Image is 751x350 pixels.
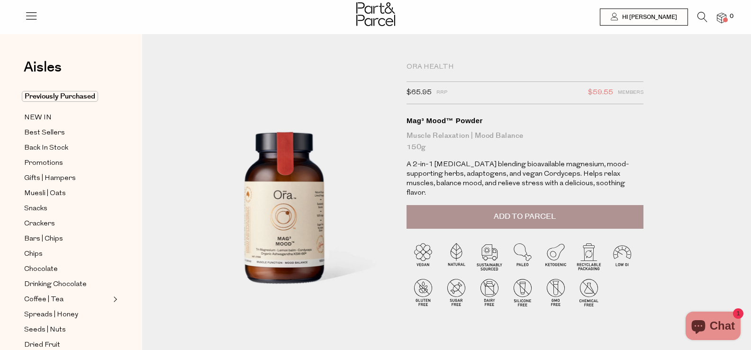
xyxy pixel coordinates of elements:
[171,63,398,331] img: Mag³ Mood™ Powder
[24,324,66,336] span: Seeds | Nuts
[24,218,110,230] a: Crackers
[407,276,440,309] img: P_P-ICONS-Live_Bec_V11_Gluten_Free.svg
[22,91,98,102] span: Previously Purchased
[24,203,47,215] span: Snacks
[24,188,66,199] span: Muesli | Oats
[407,130,643,153] div: Muscle Relaxation | Mood Balance 150g
[24,324,110,336] a: Seeds | Nuts
[24,127,65,139] span: Best Sellers
[24,233,110,245] a: Bars | Chips
[24,278,110,290] a: Drinking Chocolate
[407,205,643,229] button: Add to Parcel
[407,87,432,99] span: $65.95
[24,173,76,184] span: Gifts | Hampers
[24,294,63,305] span: Coffee | Tea
[473,240,506,273] img: P_P-ICONS-Live_Bec_V11_Sustainable_Sourced.svg
[24,158,63,169] span: Promotions
[24,172,110,184] a: Gifts | Hampers
[572,276,606,309] img: P_P-ICONS-Live_Bec_V11_Chemical_Free.svg
[440,276,473,309] img: P_P-ICONS-Live_Bec_V11_Sugar_Free.svg
[588,87,613,99] span: $59.55
[24,294,110,305] a: Coffee | Tea
[24,112,52,124] span: NEW IN
[24,264,58,275] span: Chocolate
[620,13,677,21] span: Hi [PERSON_NAME]
[24,309,110,321] a: Spreads | Honey
[600,9,688,26] a: Hi [PERSON_NAME]
[436,87,447,99] span: RRP
[407,63,643,72] div: Ora Health
[683,312,743,342] inbox-online-store-chat: Shopify online store chat
[407,160,643,198] p: A 2-in-1 [MEDICAL_DATA] blending bioavailable magnesium, mood-supporting herbs, adaptogens, and v...
[111,294,118,305] button: Expand/Collapse Coffee | Tea
[24,143,68,154] span: Back In Stock
[506,276,539,309] img: P_P-ICONS-Live_Bec_V11_Silicone_Free.svg
[24,188,110,199] a: Muesli | Oats
[407,116,643,126] div: Mag³ Mood™ Powder
[539,276,572,309] img: P_P-ICONS-Live_Bec_V11_GMO_Free.svg
[473,276,506,309] img: P_P-ICONS-Live_Bec_V11_Dairy_Free.svg
[356,2,395,26] img: Part&Parcel
[618,87,643,99] span: Members
[24,248,110,260] a: Chips
[572,240,606,273] img: P_P-ICONS-Live_Bec_V11_Recyclable_Packaging.svg
[24,57,62,78] span: Aisles
[24,60,62,84] a: Aisles
[24,263,110,275] a: Chocolate
[24,218,55,230] span: Crackers
[407,240,440,273] img: P_P-ICONS-Live_Bec_V11_Vegan.svg
[24,203,110,215] a: Snacks
[24,279,87,290] span: Drinking Chocolate
[494,211,556,222] span: Add to Parcel
[539,240,572,273] img: P_P-ICONS-Live_Bec_V11_Ketogenic.svg
[606,240,639,273] img: P_P-ICONS-Live_Bec_V11_Low_Gi.svg
[24,112,110,124] a: NEW IN
[24,157,110,169] a: Promotions
[24,127,110,139] a: Best Sellers
[24,142,110,154] a: Back In Stock
[727,12,736,21] span: 0
[24,249,43,260] span: Chips
[24,233,63,245] span: Bars | Chips
[717,13,726,23] a: 0
[506,240,539,273] img: P_P-ICONS-Live_Bec_V11_Paleo.svg
[24,309,78,321] span: Spreads | Honey
[440,240,473,273] img: P_P-ICONS-Live_Bec_V11_Natural.svg
[24,91,110,102] a: Previously Purchased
